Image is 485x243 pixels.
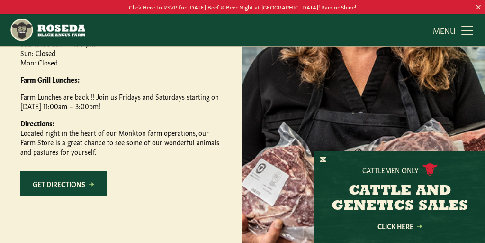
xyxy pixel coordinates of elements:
nav: Main Navigation [9,14,475,46]
span: MENU [433,24,456,36]
p: Cattlemen Only [362,165,419,175]
img: cattle-icon.svg [422,163,438,176]
button: X [320,155,326,165]
p: Farm Lunches are back!!! Join us Fridays and Saturdays starting on [DATE] 11:00am – 3:00pm! [20,92,219,111]
a: Get Directions [20,171,107,196]
h3: CATTLE AND GENETICS SALES [326,184,473,214]
p: Located right in the heart of our Monkton farm operations, our Farm Store is a great chance to se... [20,118,219,156]
strong: Directions: [20,118,54,128]
strong: Farm Grill Lunches: [20,75,80,84]
a: Click Here [357,223,442,229]
img: https://roseda.com/wp-content/uploads/2021/05/roseda-25-header.png [9,18,85,42]
p: Click Here to RSVP for [DATE] Beef & Beer Night at [GEOGRAPHIC_DATA]! Rain or Shine! [24,2,461,12]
